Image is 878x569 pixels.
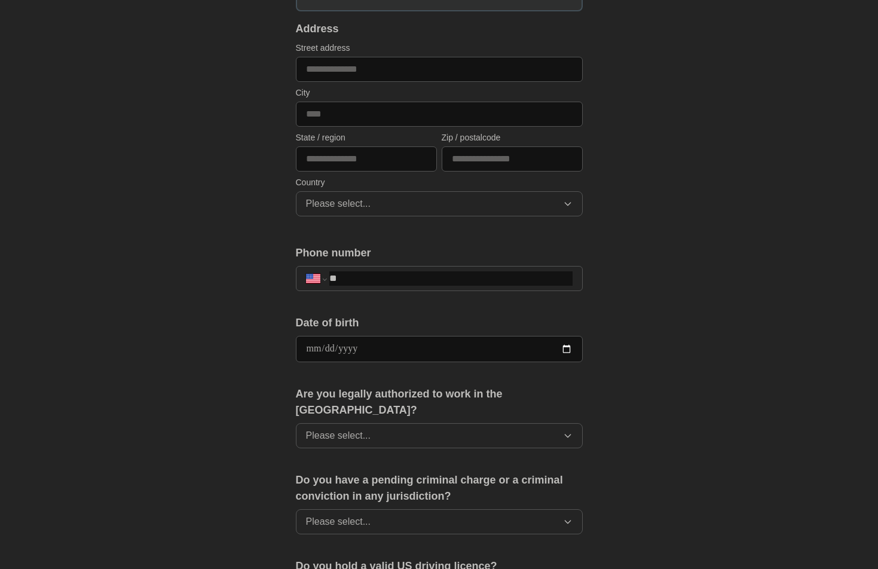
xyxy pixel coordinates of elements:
[296,87,583,99] label: City
[296,423,583,448] button: Please select...
[296,472,583,504] label: Do you have a pending criminal charge or a criminal conviction in any jurisdiction?
[296,21,583,37] div: Address
[296,176,583,189] label: Country
[296,42,583,54] label: Street address
[306,515,371,529] span: Please select...
[296,315,583,331] label: Date of birth
[296,245,583,261] label: Phone number
[296,386,583,418] label: Are you legally authorized to work in the [GEOGRAPHIC_DATA]?
[442,131,583,144] label: Zip / postalcode
[306,429,371,443] span: Please select...
[296,191,583,216] button: Please select...
[296,509,583,534] button: Please select...
[296,131,437,144] label: State / region
[306,197,371,211] span: Please select...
